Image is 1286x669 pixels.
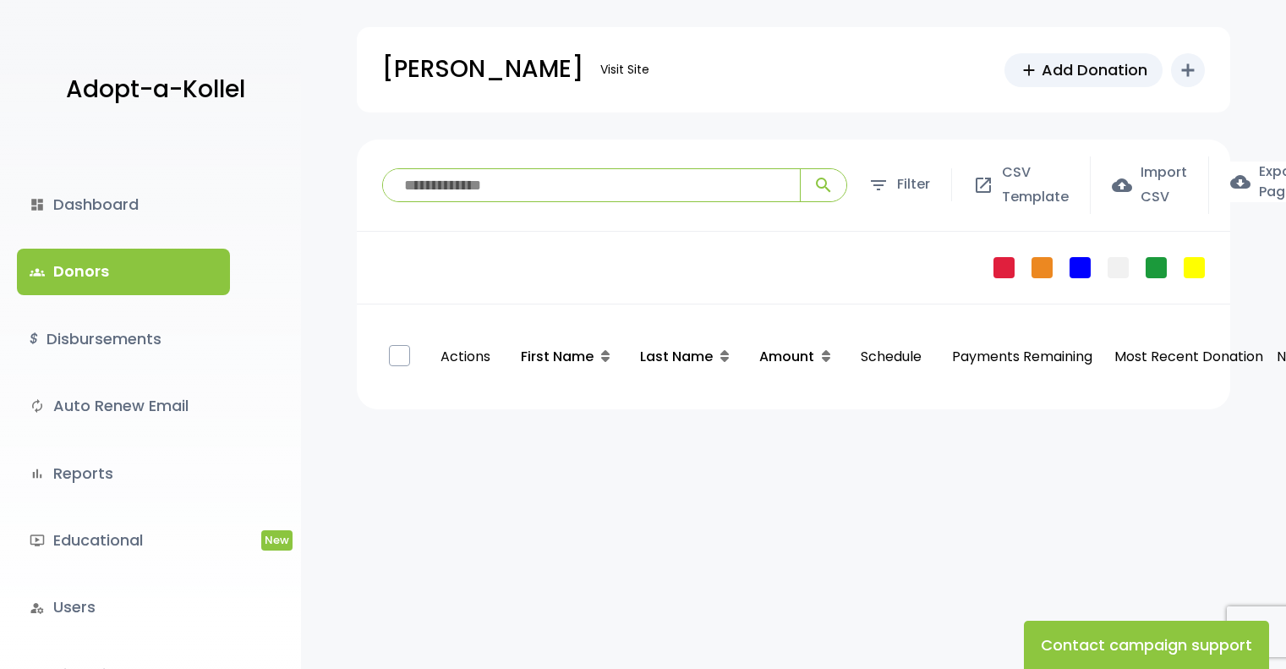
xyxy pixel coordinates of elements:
[17,249,230,294] a: groupsDonors
[1042,58,1147,81] span: Add Donation
[57,49,245,131] a: Adopt-a-Kollel
[1114,345,1263,370] p: Most Recent Donation
[1004,53,1163,87] a: addAdd Donation
[17,584,230,630] a: manage_accountsUsers
[1024,621,1269,669] button: Contact campaign support
[1178,60,1198,80] i: add
[30,398,45,414] i: autorenew
[17,451,230,496] a: bar_chartReports
[30,466,45,481] i: bar_chart
[30,197,45,212] i: dashboard
[852,328,930,387] p: Schedule
[1112,175,1132,195] span: cloud_upload
[30,327,38,352] i: $
[1141,161,1187,210] span: Import CSV
[813,175,834,195] span: search
[66,69,245,111] p: Adopt-a-Kollel
[973,175,993,195] span: open_in_new
[897,173,930,197] span: Filter
[17,316,230,362] a: $Disbursements
[1230,172,1250,192] span: cloud_download
[640,347,713,366] span: Last Name
[17,182,230,228] a: dashboardDashboard
[382,48,583,90] p: [PERSON_NAME]
[30,265,45,280] span: groups
[1020,61,1038,80] span: add
[1171,53,1205,87] button: add
[432,328,499,387] p: Actions
[759,347,814,366] span: Amount
[30,600,45,616] i: manage_accounts
[30,533,45,548] i: ondemand_video
[944,328,1101,387] p: Payments Remaining
[592,53,658,86] a: Visit Site
[800,169,846,201] button: search
[17,518,230,563] a: ondemand_videoEducationalNew
[261,530,293,550] span: New
[1002,161,1069,210] span: CSV Template
[868,175,889,195] span: filter_list
[521,347,594,366] span: First Name
[17,383,230,429] a: autorenewAuto Renew Email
